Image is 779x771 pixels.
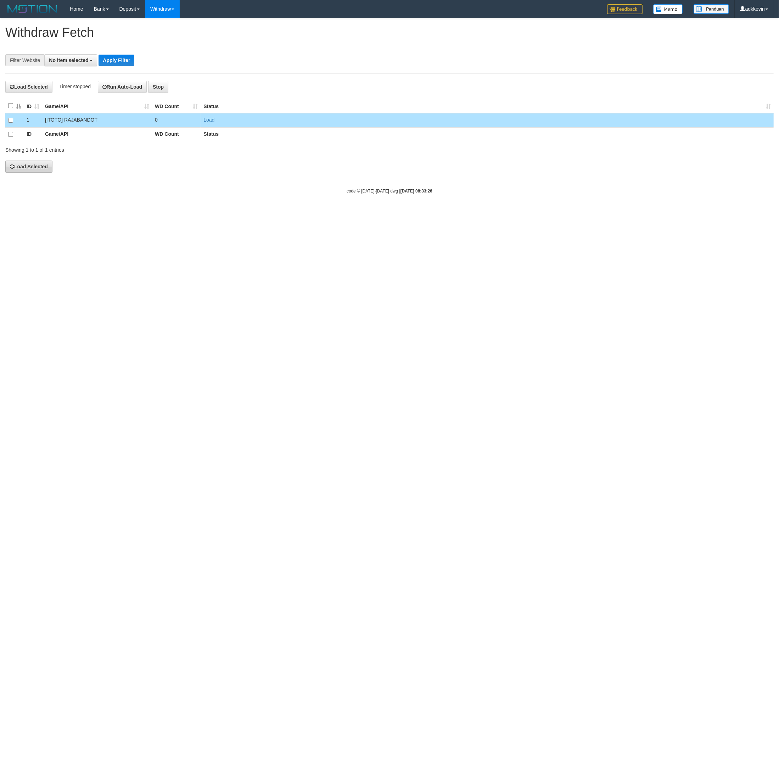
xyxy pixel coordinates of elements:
img: Feedback.jpg [607,4,643,14]
img: Button%20Memo.svg [653,4,683,14]
th: Status: activate to sort column ascending [201,99,774,113]
button: No item selected [44,54,97,66]
th: Game/API: activate to sort column ascending [42,99,152,113]
img: MOTION_logo.png [5,4,59,14]
button: Load Selected [5,161,52,173]
th: Status [201,127,774,141]
strong: [DATE] 08:33:26 [400,189,432,194]
h1: Withdraw Fetch [5,26,774,40]
div: Showing 1 to 1 of 1 entries [5,144,319,153]
button: Stop [148,81,168,93]
button: Run Auto-Load [98,81,147,93]
a: Load [203,117,214,123]
span: No item selected [49,57,88,63]
td: 1 [24,113,42,128]
button: Load Selected [5,81,52,93]
th: WD Count: activate to sort column ascending [152,99,201,113]
th: Game/API [42,127,152,141]
span: 0 [155,117,158,123]
img: panduan.png [694,4,729,14]
th: WD Count [152,127,201,141]
button: Apply Filter [99,55,134,66]
th: ID [24,127,42,141]
th: ID: activate to sort column ascending [24,99,42,113]
div: Filter Website [5,54,44,66]
small: code © [DATE]-[DATE] dwg | [347,189,432,194]
span: Timer stopped [59,84,91,89]
td: [ITOTO] RAJABANDOT [42,113,152,128]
